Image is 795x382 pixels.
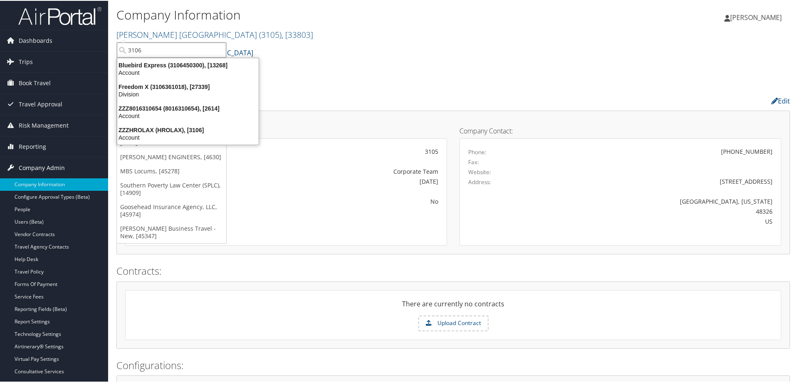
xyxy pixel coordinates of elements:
div: US [548,216,773,225]
h4: Account Details: [125,127,447,133]
h2: Configurations: [116,357,790,372]
a: [PERSON_NAME] Business Travel - New, [45347] [117,221,226,242]
h1: Company Information [116,5,565,23]
div: 3105 [239,146,438,155]
div: Division [112,90,264,97]
label: Website: [468,167,491,175]
div: Freedom X (3106361018), [27339] [112,82,264,90]
label: Fax: [468,157,479,165]
span: Reporting [19,136,46,156]
div: There are currently no contracts [126,298,781,315]
div: Account [112,68,264,76]
div: 48326 [548,206,773,215]
span: Risk Management [19,114,69,135]
div: Corporate Team [239,166,438,175]
span: ( 3105 ) [259,28,281,39]
div: Bluebird Express (3106450300), [13268] [112,61,264,68]
span: , [ 33803 ] [281,28,313,39]
img: airportal-logo.png [18,5,101,25]
a: [PERSON_NAME] ENGINEERS, [4630] [117,149,226,163]
span: Travel Approval [19,93,62,114]
a: [PERSON_NAME] [724,4,790,29]
a: Edit [771,96,790,105]
a: MBS Locums, [45278] [117,163,226,177]
a: [PERSON_NAME] [GEOGRAPHIC_DATA] [116,28,313,39]
div: Account [112,111,264,119]
span: Dashboards [19,30,52,50]
label: Address: [468,177,491,185]
a: Goosehead Insurance Agency, LLC, [45974] [117,199,226,221]
h2: Contracts: [116,263,790,277]
div: No [239,196,438,205]
h4: Company Contact: [459,127,781,133]
input: Search Accounts [117,42,226,57]
label: Upload Contract [419,315,488,330]
a: Southern Poverty Law Center (SPLC), [14909] [117,177,226,199]
span: Book Travel [19,72,51,93]
span: Trips [19,51,33,71]
div: Account [112,133,264,140]
div: ZZZHROLAX (HROLAX), [3106] [112,126,264,133]
label: Phone: [468,147,486,155]
h2: Company Profile: [116,93,561,107]
div: [GEOGRAPHIC_DATA], [US_STATE] [548,196,773,205]
div: [STREET_ADDRESS] [548,176,773,185]
div: ZZZ8016310654 (8016310654), [2614] [112,104,264,111]
div: [DATE] [239,176,438,185]
span: [PERSON_NAME] [730,12,782,21]
div: [PHONE_NUMBER] [721,146,773,155]
span: Company Admin [19,157,65,177]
